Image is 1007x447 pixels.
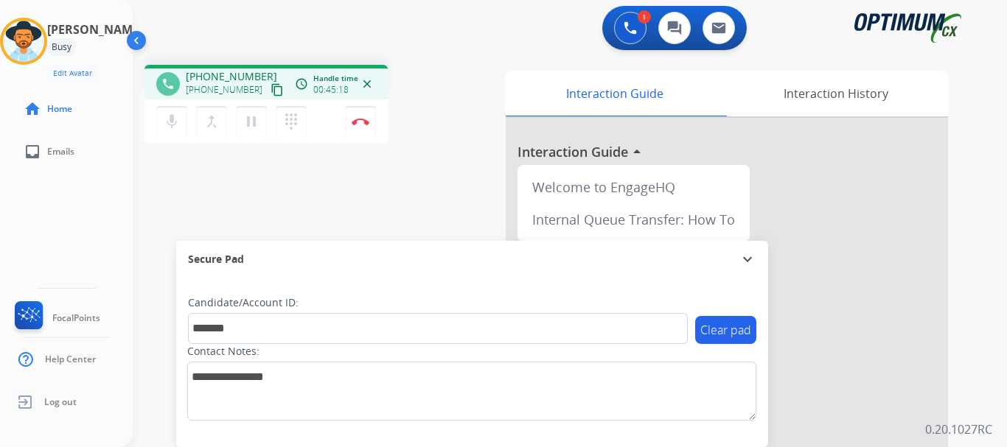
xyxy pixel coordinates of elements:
span: [PHONE_NUMBER] [186,69,277,84]
mat-icon: phone [161,77,175,91]
div: Welcome to EngageHQ [523,171,744,203]
span: 00:45:18 [313,84,349,96]
span: Log out [44,396,77,408]
mat-icon: expand_more [739,250,756,268]
span: Emails [47,146,74,158]
mat-icon: dialpad [282,113,300,130]
span: [PHONE_NUMBER] [186,84,262,96]
mat-icon: inbox [24,143,41,161]
div: Interaction History [723,71,948,116]
div: Busy [47,38,76,56]
mat-icon: content_copy [271,83,284,96]
mat-icon: merge_type [203,113,220,130]
label: Candidate/Account ID: [188,295,299,310]
p: 0.20.1027RC [925,420,992,438]
mat-icon: home [24,100,41,118]
label: Contact Notes: [187,344,259,359]
span: Help Center [45,353,96,365]
span: FocalPoints [52,312,100,324]
div: 1 [638,10,651,24]
img: avatar [3,21,44,62]
div: Internal Queue Transfer: How To [523,203,744,236]
span: Home [47,103,72,115]
span: Handle time [313,73,358,84]
button: Clear pad [695,316,756,344]
mat-icon: mic [163,113,181,130]
a: FocalPoints [12,301,100,335]
img: control [352,118,369,125]
h3: [PERSON_NAME] [47,21,143,38]
div: Interaction Guide [506,71,723,116]
mat-icon: access_time [295,77,308,91]
span: Secure Pad [188,252,244,267]
mat-icon: pause [243,113,260,130]
mat-icon: close [360,77,374,91]
button: Edit Avatar [47,65,98,82]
